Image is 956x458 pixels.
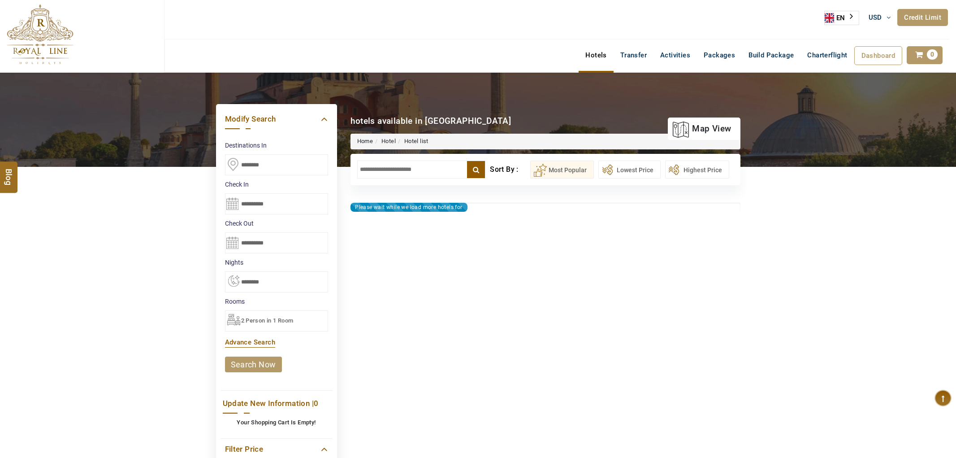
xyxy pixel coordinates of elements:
div: hotels available in [GEOGRAPHIC_DATA] [350,115,511,127]
a: Update New Information |0 [223,397,330,410]
span: Dashboard [861,52,895,60]
img: The Royal Line Holidays [7,4,74,65]
span: Charterflight [807,51,847,59]
span: USD [869,13,882,22]
a: Modify Search [225,113,328,125]
aside: Language selected: English [824,11,859,25]
a: search now [225,357,282,372]
a: map view [672,119,731,139]
label: Check Out [225,219,328,228]
div: Language [824,11,859,25]
a: Charterflight [800,46,854,64]
li: Hotel list [396,137,428,146]
label: Destinations In [225,141,328,150]
a: Advance Search [225,338,276,346]
label: Rooms [225,297,328,306]
a: Home [357,138,373,144]
label: nights [225,258,328,267]
a: Hotel [381,138,396,144]
span: 0 [927,49,938,60]
span: Blog [3,169,15,176]
button: Most Popular [530,161,594,179]
a: Hotels [579,46,613,64]
a: Activities [653,46,697,64]
a: EN [825,11,859,25]
a: Packages [697,46,742,64]
div: Please wait while we load more hotels for you [350,203,467,212]
button: Lowest Price [598,161,661,179]
a: Credit Limit [897,9,948,26]
div: Sort By : [490,161,530,179]
label: Check In [225,180,328,189]
a: 0 [907,46,943,64]
span: 0 [314,399,318,408]
a: Build Package [742,46,800,64]
span: 2 Person in 1 Room [241,317,294,324]
b: Your Shopping Cart Is Empty! [237,419,316,426]
a: Filter Price [225,443,328,455]
button: Highest Price [665,161,729,179]
a: Transfer [614,46,653,64]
